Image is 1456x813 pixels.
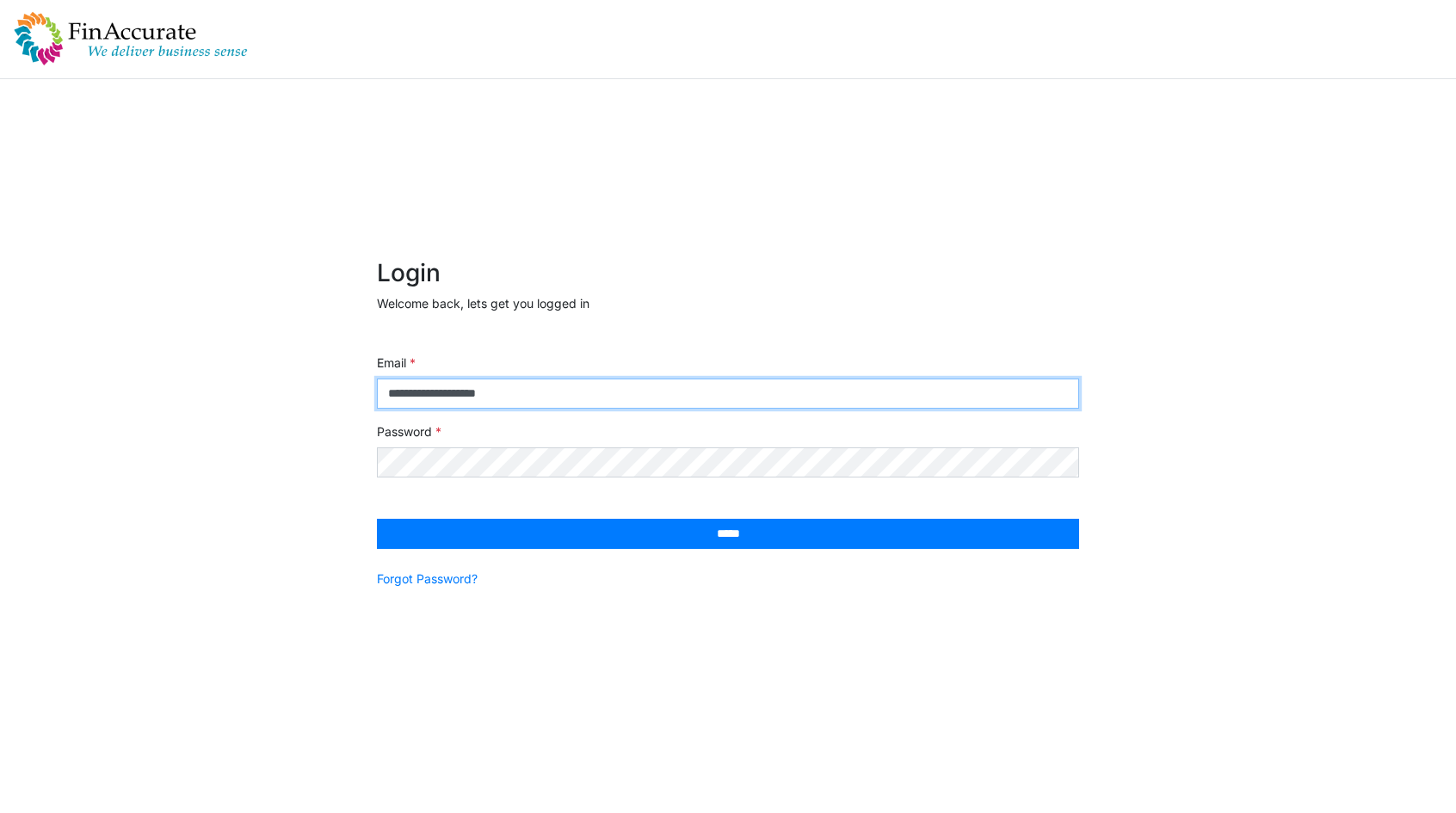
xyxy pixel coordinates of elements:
[377,570,478,588] a: Forgot Password?
[377,354,416,372] label: Email
[377,294,1079,312] p: Welcome back, lets get you logged in
[377,259,1079,288] h2: Login
[377,422,441,440] label: Password
[14,11,248,66] img: spp logo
